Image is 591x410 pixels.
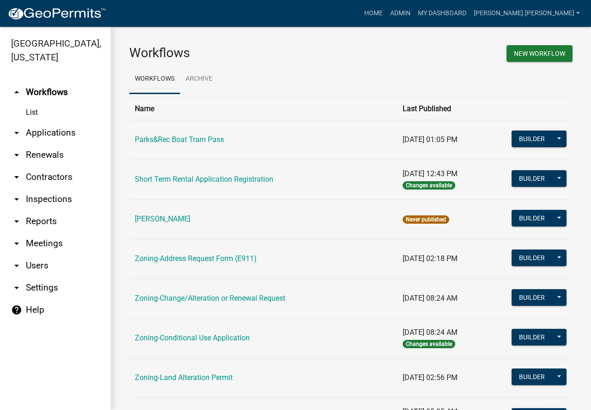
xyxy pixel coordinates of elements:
[512,210,552,226] button: Builder
[414,5,470,22] a: My Dashboard
[11,216,22,227] i: arrow_drop_down
[403,181,455,190] span: Changes available
[403,328,458,337] span: [DATE] 08:24 AM
[361,5,386,22] a: Home
[129,97,397,120] th: Name
[397,97,506,120] th: Last Published
[135,333,250,342] a: Zoning-Conditional Use Application
[11,172,22,183] i: arrow_drop_down
[135,254,257,263] a: Zoning-Address Request Form (E911)
[512,170,552,187] button: Builder
[386,5,414,22] a: Admin
[11,87,22,98] i: arrow_drop_up
[11,238,22,249] i: arrow_drop_down
[135,175,273,184] a: Short Term Rental Application Registration
[470,5,584,22] a: [PERSON_NAME].[PERSON_NAME]
[403,340,455,348] span: Changes available
[180,65,218,94] a: Archive
[135,294,285,303] a: Zoning-Change/Alteration or Renewal Request
[403,254,458,263] span: [DATE] 02:18 PM
[512,289,552,306] button: Builder
[403,135,458,144] span: [DATE] 01:05 PM
[507,45,573,62] button: New Workflow
[11,194,22,205] i: arrow_drop_down
[135,214,190,223] a: [PERSON_NAME]
[129,65,180,94] a: Workflows
[512,131,552,147] button: Builder
[512,250,552,266] button: Builder
[11,282,22,293] i: arrow_drop_down
[135,135,224,144] a: Parks&Rec Boat Tram Pass
[512,329,552,345] button: Builder
[512,368,552,385] button: Builder
[129,45,344,61] h3: Workflows
[403,169,458,178] span: [DATE] 12:43 PM
[403,294,458,303] span: [DATE] 08:24 AM
[11,127,22,138] i: arrow_drop_down
[403,373,458,382] span: [DATE] 02:56 PM
[135,373,233,382] a: Zoning-Land Alteration Permit
[11,149,22,160] i: arrow_drop_down
[11,260,22,271] i: arrow_drop_down
[403,215,449,224] span: Never published
[11,304,22,315] i: help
